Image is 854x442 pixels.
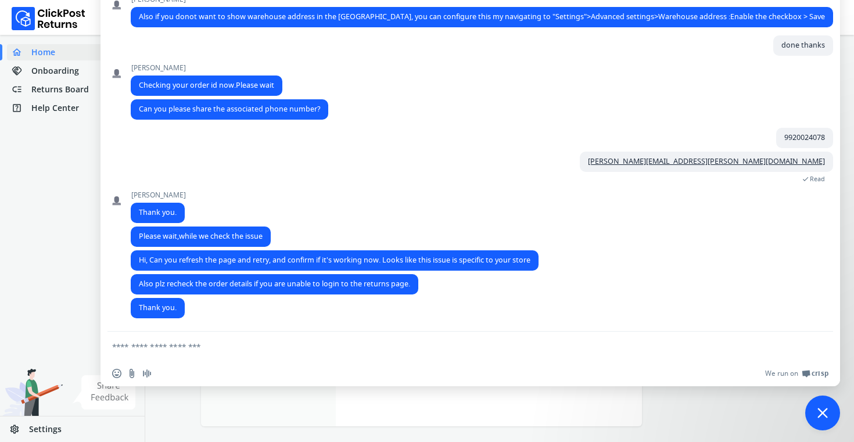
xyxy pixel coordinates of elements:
[139,279,410,289] span: Also plz recheck the order details if you are unable to login to the returns page.
[112,342,803,352] textarea: Compose your message...
[29,423,62,435] span: Settings
[31,102,79,114] span: Help Center
[12,7,85,30] img: Logo
[7,44,138,60] a: homeHome
[12,100,31,116] span: help_center
[12,81,31,98] span: low_priority
[810,175,825,183] span: Read
[7,100,138,116] a: help_centerHelp Center
[131,64,282,72] span: [PERSON_NAME]
[139,207,177,217] span: Thank you.
[781,40,825,50] span: done thanks
[588,156,825,166] a: [PERSON_NAME][EMAIL_ADDRESS][PERSON_NAME][DOMAIN_NAME]
[131,191,186,199] span: [PERSON_NAME]
[765,369,828,378] a: We run onCrisp
[139,231,263,241] span: Please wait,while we check the issue
[127,369,137,378] span: Send a file
[12,44,31,60] span: home
[31,84,89,95] span: Returns Board
[784,132,825,142] span: 9920024078
[31,65,79,77] span: Onboarding
[139,255,530,265] span: Hi, Can you refresh the page and retry, and confirm if it's working now. Looks like this issue is...
[12,63,31,79] span: handshake
[31,46,55,58] span: Home
[112,369,121,378] span: Insert an emoji
[139,303,177,312] span: Thank you.
[812,369,828,378] span: Crisp
[805,396,840,430] div: Close chat
[139,80,274,90] span: Checking your order id now.Please wait
[142,369,152,378] span: Audio message
[73,375,136,409] img: share feedback
[139,104,320,114] span: Can you please share the associated phone number?
[765,369,798,378] span: We run on
[9,421,29,437] span: settings
[139,12,825,21] span: Also if you donot want to show warehouse address in the [GEOGRAPHIC_DATA], you can configure this...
